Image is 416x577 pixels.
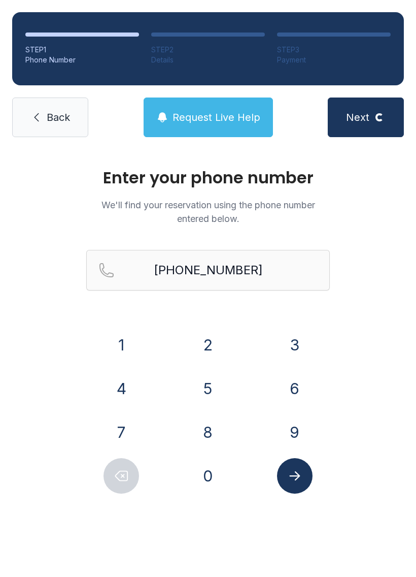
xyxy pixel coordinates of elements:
[47,110,70,124] span: Back
[103,414,139,450] button: 7
[103,327,139,363] button: 1
[151,45,265,55] div: STEP 2
[277,45,391,55] div: STEP 3
[190,414,226,450] button: 8
[277,414,313,450] button: 9
[190,458,226,494] button: 0
[346,110,369,124] span: Next
[277,327,313,363] button: 3
[25,55,139,65] div: Phone Number
[190,371,226,406] button: 5
[190,327,226,363] button: 2
[86,170,330,186] h1: Enter your phone number
[277,371,313,406] button: 6
[151,55,265,65] div: Details
[277,55,391,65] div: Payment
[277,458,313,494] button: Submit lookup form
[86,198,330,226] p: We'll find your reservation using the phone number entered below.
[103,371,139,406] button: 4
[86,250,330,291] input: Reservation phone number
[25,45,139,55] div: STEP 1
[103,458,139,494] button: Delete number
[172,110,260,124] span: Request Live Help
